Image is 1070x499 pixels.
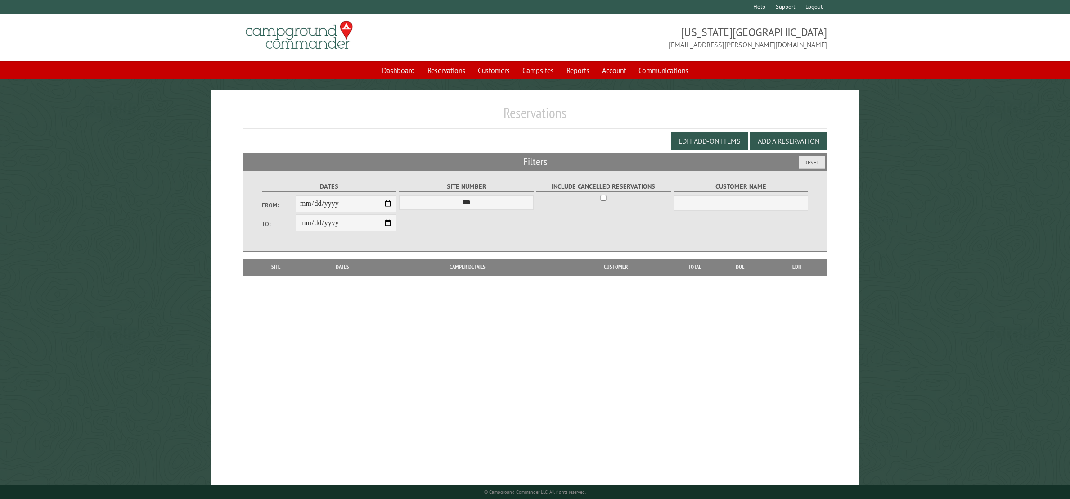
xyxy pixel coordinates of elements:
[517,62,559,79] a: Campsites
[472,62,515,79] a: Customers
[712,259,768,275] th: Due
[768,259,827,275] th: Edit
[750,132,827,150] button: Add a Reservation
[247,259,305,275] th: Site
[243,104,827,129] h1: Reservations
[671,132,748,150] button: Edit Add-on Items
[262,201,296,209] label: From:
[262,181,396,192] label: Dates
[380,259,555,275] th: Camper Details
[377,62,420,79] a: Dashboard
[536,181,671,192] label: Include Cancelled Reservations
[535,25,827,50] span: [US_STATE][GEOGRAPHIC_DATA] [EMAIL_ADDRESS][PERSON_NAME][DOMAIN_NAME]
[633,62,694,79] a: Communications
[262,220,296,228] label: To:
[243,18,355,53] img: Campground Commander
[399,181,534,192] label: Site Number
[676,259,712,275] th: Total
[422,62,471,79] a: Reservations
[597,62,631,79] a: Account
[484,489,586,495] small: © Campground Commander LLC. All rights reserved.
[799,156,825,169] button: Reset
[305,259,380,275] th: Dates
[555,259,676,275] th: Customer
[674,181,808,192] label: Customer Name
[561,62,595,79] a: Reports
[243,153,827,170] h2: Filters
